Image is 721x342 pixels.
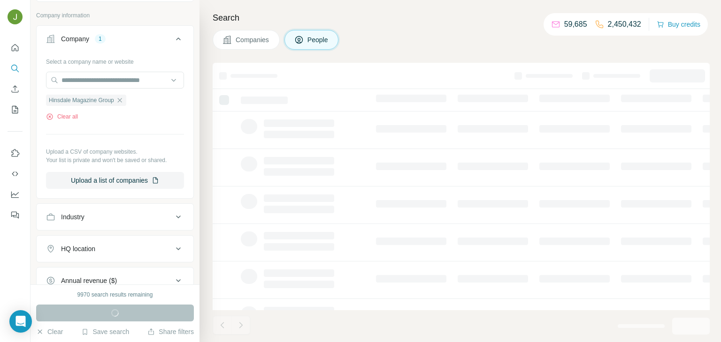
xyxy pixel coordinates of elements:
[8,101,23,118] button: My lists
[77,290,153,299] div: 9970 search results remaining
[46,156,184,164] p: Your list is private and won't be saved or shared.
[213,11,710,24] h4: Search
[95,35,106,43] div: 1
[61,34,89,44] div: Company
[8,39,23,56] button: Quick start
[608,19,641,30] p: 2,450,432
[236,35,270,45] span: Companies
[8,145,23,162] button: Use Surfe on LinkedIn
[46,172,184,189] button: Upload a list of companies
[147,327,194,336] button: Share filters
[8,81,23,97] button: Enrich CSV
[37,269,193,292] button: Annual revenue ($)
[36,11,194,20] p: Company information
[49,96,114,104] span: Hinsdale Magazine Group
[61,276,117,285] div: Annual revenue ($)
[8,60,23,77] button: Search
[61,244,95,253] div: HQ location
[8,9,23,24] img: Avatar
[81,327,129,336] button: Save search
[36,327,63,336] button: Clear
[8,165,23,182] button: Use Surfe API
[307,35,329,45] span: People
[46,54,184,66] div: Select a company name or website
[61,212,84,222] div: Industry
[657,18,700,31] button: Buy credits
[37,206,193,228] button: Industry
[564,19,587,30] p: 59,685
[37,28,193,54] button: Company1
[46,148,184,156] p: Upload a CSV of company websites.
[9,310,32,333] div: Open Intercom Messenger
[8,207,23,223] button: Feedback
[46,112,78,121] button: Clear all
[37,238,193,260] button: HQ location
[8,186,23,203] button: Dashboard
